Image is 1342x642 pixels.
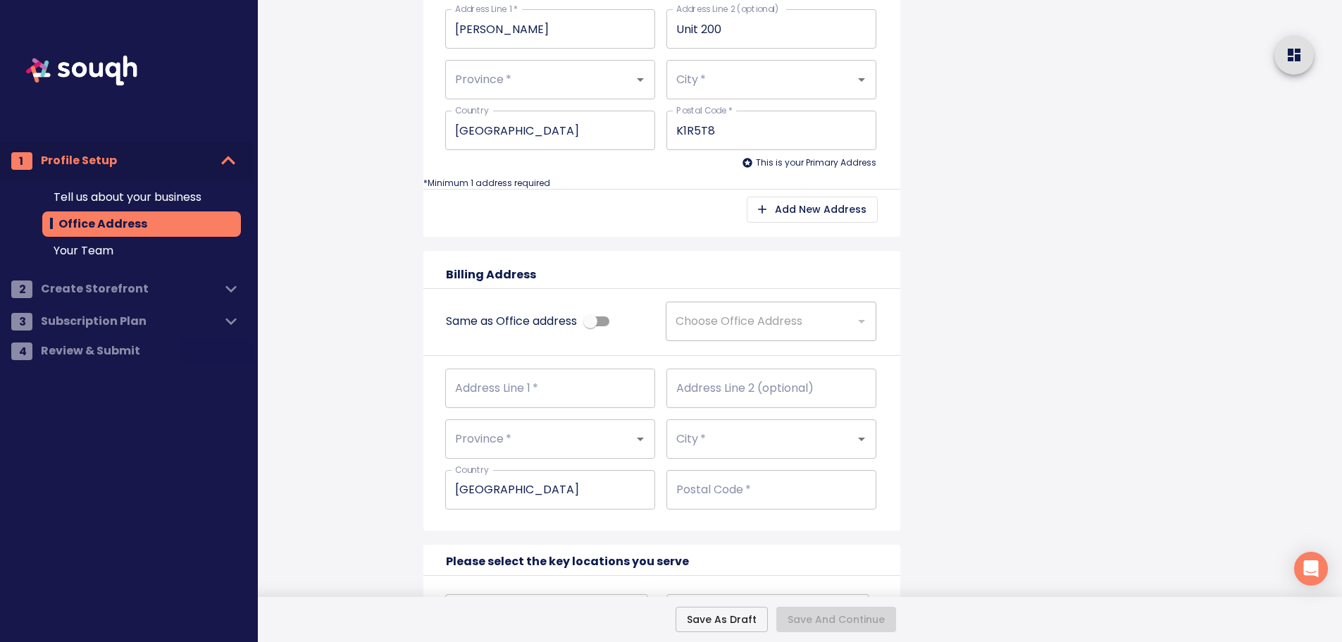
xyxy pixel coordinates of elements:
[423,177,900,189] p: *Minimum 1 address required
[41,151,214,171] span: Profile Setup
[666,9,876,49] div: Street Name Input
[445,369,655,408] div: Stree number Input
[435,313,577,330] p: Same as Office address
[630,70,650,89] button: Open
[423,265,536,285] h6: Billing Address
[423,545,689,572] h6: Please select the key locations you serve
[54,189,230,206] span: Tell us about your business
[42,211,241,237] div: Office Address
[687,613,757,626] span: Save As Draft
[676,607,768,633] button: Save As Draft
[666,369,876,408] div: Street Name Input
[666,111,876,150] div: Postal Code Input
[1294,552,1328,586] div: Open Intercom Messenger
[54,214,230,234] span: Office Address
[666,470,876,510] div: Postal Code Input
[852,429,871,449] button: Open
[756,156,876,168] span: This is your Primary Address
[1274,35,1314,75] button: home
[852,70,871,89] button: Open
[630,429,650,449] button: Open
[445,111,655,150] div: County Input
[54,242,230,259] span: Your Team
[42,186,241,209] div: Tell us about your business
[42,240,241,262] div: Your Team
[445,9,655,49] div: Stree number Input
[19,152,23,170] span: 1
[445,470,655,510] div: County Input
